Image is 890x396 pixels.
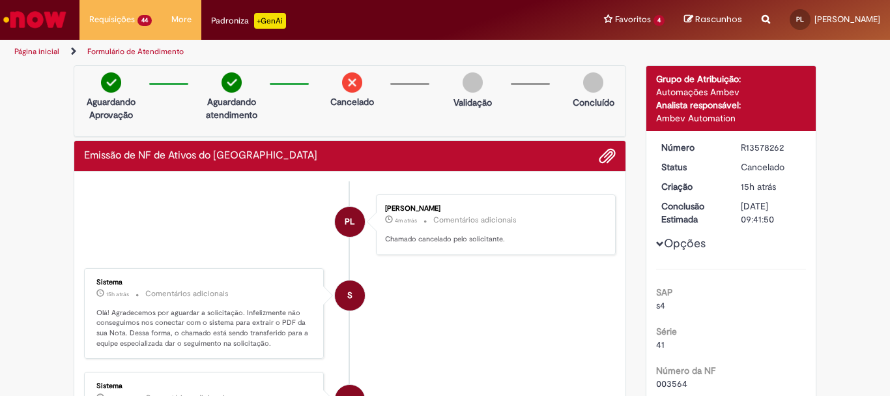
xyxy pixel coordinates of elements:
span: 4 [653,15,665,26]
dt: Status [652,160,732,174]
span: Favoritos [615,13,651,26]
time: 29/09/2025 16:41:46 [741,181,776,192]
ul: Trilhas de página [10,40,584,64]
span: PL [796,15,804,23]
div: [DATE] 09:41:50 [741,200,801,226]
dt: Número [652,141,732,154]
b: SAP [656,286,673,298]
span: Requisições [89,13,135,26]
span: 15h atrás [106,290,129,298]
dt: Criação [652,180,732,193]
a: Página inicial [14,46,59,57]
span: 4m atrás [395,217,417,224]
div: 29/09/2025 16:41:46 [741,180,801,193]
img: remove.png [342,72,362,93]
span: s4 [656,299,665,311]
div: Ambev Automation [656,112,807,125]
p: Aguardando Aprovação [79,95,143,121]
span: 44 [137,15,152,26]
span: More [171,13,192,26]
b: Série [656,326,677,337]
span: 003564 [656,378,687,389]
button: Adicionar anexos [599,147,616,164]
img: img-circle-grey.png [463,72,483,93]
p: Concluído [573,96,614,109]
div: Sistema [96,382,313,390]
a: Formulário de Atendimento [87,46,184,57]
img: check-circle-green.png [101,72,121,93]
span: [PERSON_NAME] [814,14,880,25]
p: Aguardando atendimento [200,95,263,121]
span: Rascunhos [695,13,742,25]
div: Grupo de Atribuição: [656,72,807,85]
div: Padroniza [211,13,286,29]
div: R13578262 [741,141,801,154]
time: 29/09/2025 17:14:36 [106,290,129,298]
a: Rascunhos [684,14,742,26]
span: S [347,280,352,311]
b: Número da NF [656,365,715,376]
p: Chamado cancelado pelo solicitante. [385,234,602,245]
img: check-circle-green.png [222,72,242,93]
h2: Emissão de NF de Ativos do ASVD Histórico de tíquete [84,150,317,162]
p: +GenAi [254,13,286,29]
dt: Conclusão Estimada [652,200,732,226]
div: System [335,281,365,311]
span: 15h atrás [741,181,776,192]
small: Comentários adicionais [145,288,229,299]
div: PAULO LUBIATO [335,207,365,237]
div: Cancelado [741,160,801,174]
img: ServiceNow [1,7,68,33]
div: Automações Ambev [656,85,807,99]
div: Analista responsável: [656,99,807,112]
div: Sistema [96,279,313,286]
small: Comentários adicionais [433,215,517,226]
span: PL [345,206,354,237]
span: 41 [656,339,665,350]
img: img-circle-grey.png [583,72,603,93]
p: Cancelado [330,95,374,108]
p: Validação [453,96,492,109]
p: Olá! Agradecemos por aguardar a solicitação. Infelizmente não conseguimos nos conectar com o sist... [96,308,313,349]
time: 30/09/2025 07:59:06 [395,217,417,224]
div: [PERSON_NAME] [385,205,602,213]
